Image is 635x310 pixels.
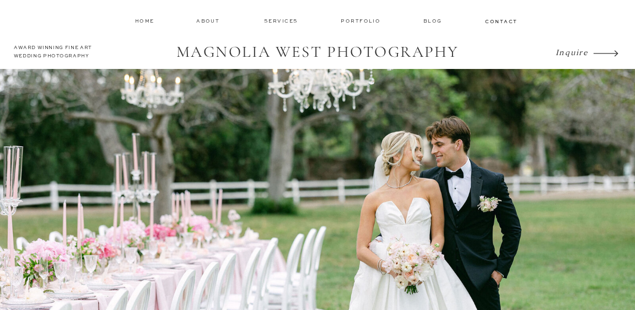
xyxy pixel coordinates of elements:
[485,18,516,25] a: contact
[264,18,299,24] a: services
[169,42,466,62] a: MAGNOLIA WEST PHOTOGRAPHY
[196,18,223,25] a: about
[14,44,107,63] h2: AWARD WINNING FINE ART WEDDING PHOTOGRAPHY
[556,45,590,60] a: Inquire
[341,18,383,25] a: Portfolio
[556,46,588,56] i: Inquire
[135,18,155,24] a: home
[423,18,444,25] a: Blog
